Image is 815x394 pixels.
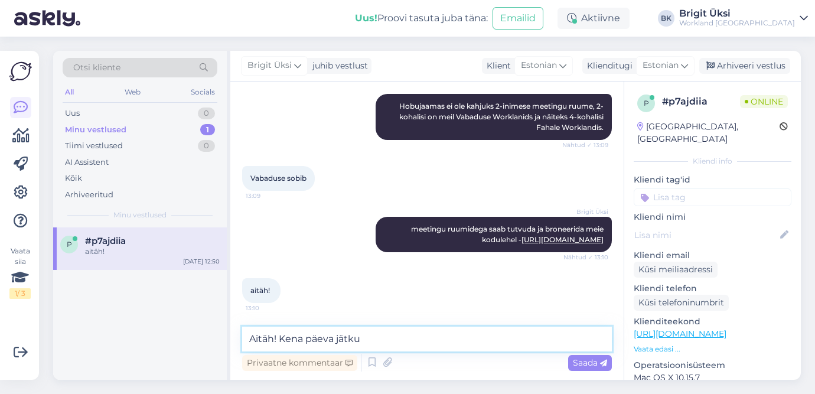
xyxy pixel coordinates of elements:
[563,253,608,262] span: Nähtud ✓ 13:10
[242,327,612,351] textarea: Aitäh! Kena päeva jätku
[634,359,791,372] p: Operatsioonisüsteem
[85,236,126,246] span: #p7ajdiia
[634,262,718,278] div: Küsi meiliaadressi
[699,58,790,74] div: Arhiveeri vestlus
[65,140,123,152] div: Tiimi vestlused
[85,246,220,257] div: aitäh!
[558,8,630,29] div: Aktiivne
[198,140,215,152] div: 0
[411,224,605,244] span: meetingu ruumidega saab tutvuda ja broneerida meie kodulehel -
[73,61,120,74] span: Otsi kliente
[679,18,795,28] div: Workland [GEOGRAPHIC_DATA]
[521,235,604,244] a: [URL][DOMAIN_NAME]
[246,304,290,312] span: 13:10
[9,288,31,299] div: 1 / 3
[65,157,109,168] div: AI Assistent
[582,60,633,72] div: Klienditugi
[198,108,215,119] div: 0
[634,328,726,339] a: [URL][DOMAIN_NAME]
[643,59,679,72] span: Estonian
[113,210,167,220] span: Minu vestlused
[740,95,788,108] span: Online
[9,60,32,83] img: Askly Logo
[246,191,290,200] span: 13:09
[634,156,791,167] div: Kliendi info
[355,11,488,25] div: Proovi tasuta juba täna:
[250,286,270,295] span: aitäh!
[634,188,791,206] input: Lisa tag
[242,355,357,371] div: Privaatne kommentaar
[308,60,368,72] div: juhib vestlust
[63,84,76,100] div: All
[573,357,607,368] span: Saada
[634,211,791,223] p: Kliendi nimi
[399,102,605,132] span: Hobujaamas ei ole kahjuks 2-inimese meetingu ruume, 2-kohalisi on meil Vabaduse Worklanids ja näi...
[67,240,72,249] span: p
[634,174,791,186] p: Kliendi tag'id
[679,9,795,18] div: Brigit Üksi
[662,95,740,109] div: # p7ajdiia
[562,141,608,149] span: Nähtud ✓ 13:09
[65,189,113,201] div: Arhiveeritud
[250,174,307,183] span: Vabaduse sobib
[200,124,215,136] div: 1
[65,172,82,184] div: Kõik
[658,10,674,27] div: BK
[355,12,377,24] b: Uus!
[247,59,292,72] span: Brigit Üksi
[644,99,649,108] span: p
[679,9,808,28] a: Brigit ÜksiWorkland [GEOGRAPHIC_DATA]
[634,282,791,295] p: Kliendi telefon
[634,249,791,262] p: Kliendi email
[122,84,143,100] div: Web
[493,7,543,30] button: Emailid
[634,295,729,311] div: Küsi telefoninumbrit
[183,257,220,266] div: [DATE] 12:50
[482,60,511,72] div: Klient
[564,207,608,216] span: Brigit Üksi
[634,372,791,384] p: Mac OS X 10.15.7
[188,84,217,100] div: Socials
[634,229,778,242] input: Lisa nimi
[637,121,780,145] div: [GEOGRAPHIC_DATA], [GEOGRAPHIC_DATA]
[65,124,126,136] div: Minu vestlused
[9,246,31,299] div: Vaata siia
[521,59,557,72] span: Estonian
[65,108,80,119] div: Uus
[634,344,791,354] p: Vaata edasi ...
[634,315,791,328] p: Klienditeekond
